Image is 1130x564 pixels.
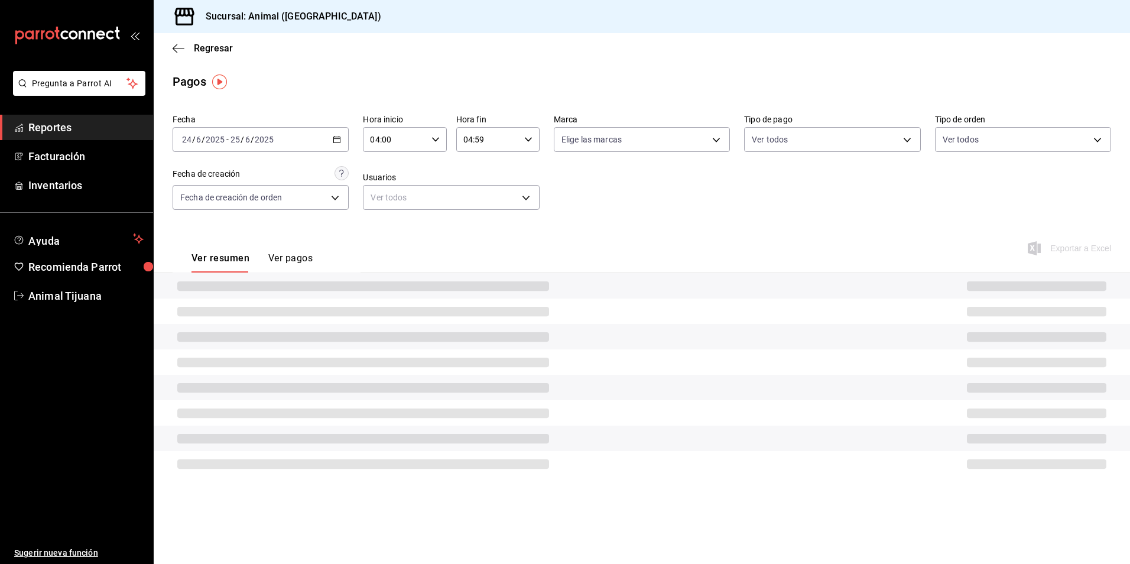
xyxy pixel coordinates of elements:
span: Pregunta a Parrot AI [32,77,127,90]
span: / [241,135,244,144]
span: Reportes [28,119,144,135]
span: Recomienda Parrot [28,259,144,275]
label: Tipo de pago [744,115,920,124]
img: Tooltip marker [212,74,227,89]
span: Animal Tijuana [28,288,144,304]
div: navigation tabs [191,252,313,273]
span: / [202,135,205,144]
span: Ver todos [752,134,788,145]
div: Fecha de creación [173,168,240,180]
span: / [251,135,254,144]
input: -- [181,135,192,144]
label: Hora fin [456,115,540,124]
span: Fecha de creación de orden [180,192,282,203]
div: Pagos [173,73,206,90]
input: -- [196,135,202,144]
span: Sugerir nueva función [14,547,144,559]
label: Fecha [173,115,349,124]
input: ---- [205,135,225,144]
input: ---- [254,135,274,144]
input: -- [245,135,251,144]
span: Facturación [28,148,144,164]
label: Marca [554,115,730,124]
label: Hora inicio [363,115,446,124]
label: Usuarios [363,173,539,181]
a: Pregunta a Parrot AI [8,86,145,98]
span: Ver todos [943,134,979,145]
span: / [192,135,196,144]
button: Regresar [173,43,233,54]
label: Tipo de orden [935,115,1111,124]
h3: Sucursal: Animal ([GEOGRAPHIC_DATA]) [196,9,381,24]
span: - [226,135,229,144]
button: open_drawer_menu [130,31,139,40]
span: Inventarios [28,177,144,193]
span: Regresar [194,43,233,54]
button: Pregunta a Parrot AI [13,71,145,96]
span: Ayuda [28,232,128,246]
div: Ver todos [363,185,539,210]
input: -- [230,135,241,144]
button: Ver pagos [268,252,313,273]
button: Ver resumen [191,252,249,273]
span: Elige las marcas [561,134,622,145]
